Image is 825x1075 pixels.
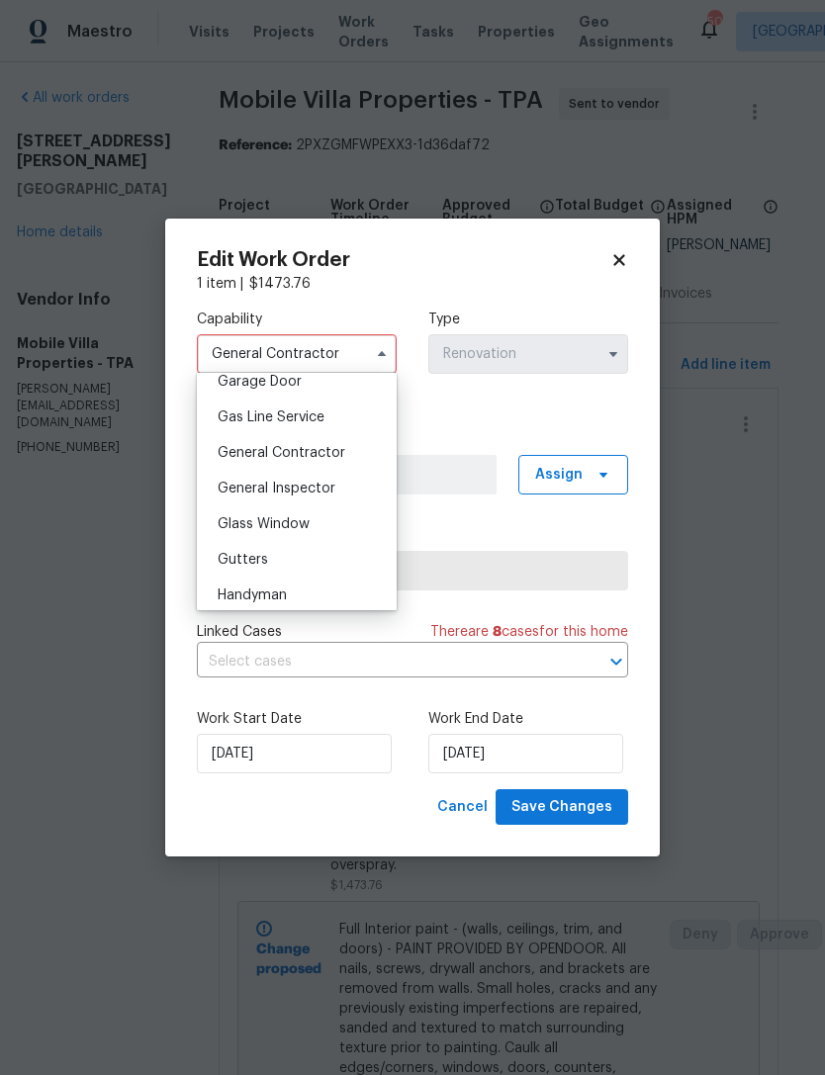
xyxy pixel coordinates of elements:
[218,482,335,495] span: General Inspector
[511,795,612,820] span: Save Changes
[428,310,628,329] label: Type
[249,277,311,291] span: $ 1473.76
[197,274,628,294] div: 1 item |
[218,375,302,389] span: Garage Door
[493,625,502,639] span: 8
[428,334,628,374] input: Select...
[197,709,397,729] label: Work Start Date
[601,342,625,366] button: Show options
[429,789,496,826] button: Cancel
[496,789,628,826] button: Save Changes
[370,342,394,366] button: Hide options
[602,648,630,675] button: Open
[214,561,611,581] span: Mobile Villa Properties - TPA
[218,517,310,531] span: Glass Window
[218,553,268,567] span: Gutters
[428,709,628,729] label: Work End Date
[430,622,628,642] span: There are case s for this home
[197,310,397,329] label: Capability
[218,410,324,424] span: Gas Line Service
[197,622,282,642] span: Linked Cases
[197,647,573,677] input: Select cases
[218,588,287,602] span: Handyman
[197,250,610,270] h2: Edit Work Order
[197,430,628,450] label: Work Order Manager
[437,795,488,820] span: Cancel
[218,446,345,460] span: General Contractor
[535,465,583,485] span: Assign
[197,334,397,374] input: Select...
[197,526,628,546] label: Trade Partner
[428,734,623,773] input: M/D/YYYY
[197,734,392,773] input: M/D/YYYY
